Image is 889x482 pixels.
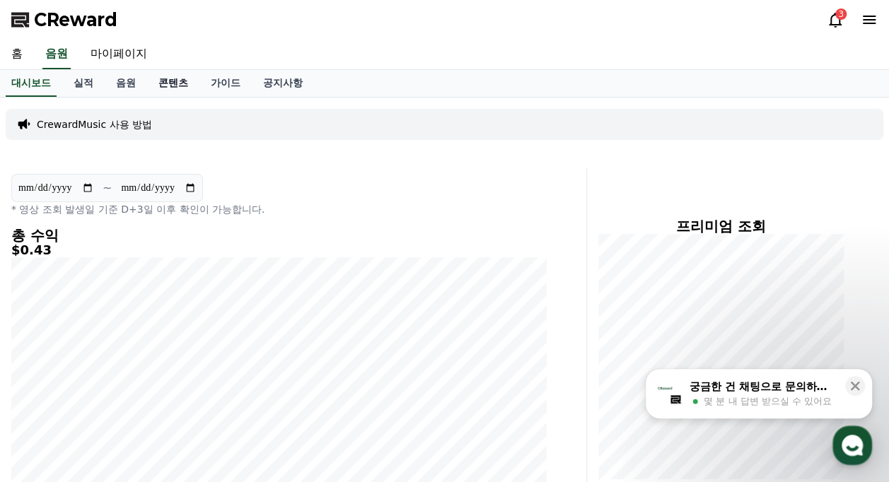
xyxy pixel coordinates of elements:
[199,70,252,97] a: 가이드
[11,228,547,243] h4: 총 수익
[4,365,93,400] a: 홈
[252,70,314,97] a: 공지사항
[219,386,236,397] span: 설정
[103,180,112,196] p: ~
[129,387,146,398] span: 대화
[105,70,147,97] a: 음원
[62,70,105,97] a: 실적
[79,40,158,69] a: 마이페이지
[34,8,117,31] span: CReward
[93,365,182,400] a: 대화
[827,11,844,28] a: 3
[45,386,53,397] span: 홈
[147,70,199,97] a: 콘텐츠
[598,218,844,234] h4: 프리미엄 조회
[182,365,272,400] a: 설정
[42,40,71,69] a: 음원
[11,243,547,257] h5: $0.43
[6,70,57,97] a: 대시보드
[835,8,847,20] div: 3
[11,8,117,31] a: CReward
[11,202,547,216] p: * 영상 조회 발생일 기준 D+3일 이후 확인이 가능합니다.
[37,117,152,131] a: CrewardMusic 사용 방법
